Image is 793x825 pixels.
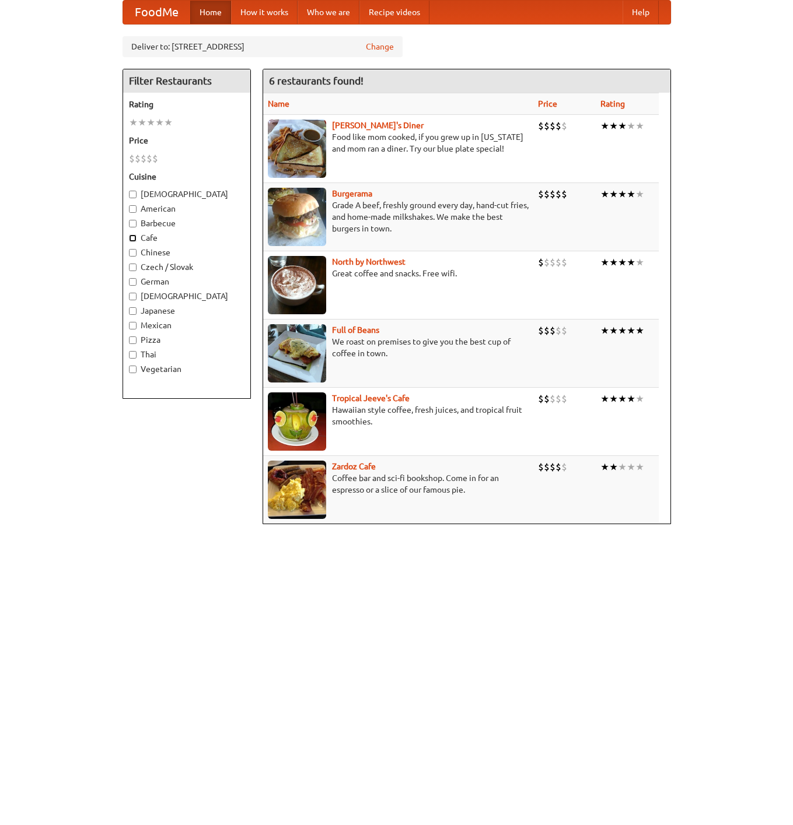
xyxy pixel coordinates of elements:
[627,256,635,269] li: ★
[231,1,298,24] a: How it works
[544,392,550,405] li: $
[268,188,326,246] img: burgerama.jpg
[600,461,609,473] li: ★
[268,404,529,427] p: Hawaiian style coffee, fresh juices, and tropical fruit smoothies.
[268,472,529,496] p: Coffee bar and sci-fi bookshop. Come in for an espresso or a slice of our famous pie.
[129,334,244,346] label: Pizza
[627,392,635,405] li: ★
[129,188,244,200] label: [DEMOGRAPHIC_DATA]
[538,256,544,269] li: $
[627,324,635,337] li: ★
[268,461,326,519] img: zardoz.jpg
[618,461,627,473] li: ★
[550,120,556,132] li: $
[190,1,231,24] a: Home
[635,461,644,473] li: ★
[556,256,561,269] li: $
[618,188,627,201] li: ★
[332,257,406,266] a: North by Northwest
[164,116,173,129] li: ★
[268,336,529,359] p: We roast on premises to give you the best cup of coffee in town.
[600,324,609,337] li: ★
[635,392,644,405] li: ★
[123,69,250,93] h4: Filter Restaurants
[556,392,561,405] li: $
[556,324,561,337] li: $
[129,293,137,300] input: [DEMOGRAPHIC_DATA]
[544,120,550,132] li: $
[332,394,410,403] a: Tropical Jeeve's Cafe
[550,324,556,337] li: $
[129,99,244,110] h5: Rating
[129,152,135,165] li: $
[129,261,244,273] label: Czech / Slovak
[600,120,609,132] li: ★
[268,199,529,234] p: Grade A beef, freshly ground every day, hand-cut fries, and home-made milkshakes. We make the bes...
[635,188,644,201] li: ★
[332,189,372,198] a: Burgerama
[268,120,326,178] img: sallys.jpg
[129,191,137,198] input: [DEMOGRAPHIC_DATA]
[618,120,627,132] li: ★
[544,188,550,201] li: $
[609,461,618,473] li: ★
[600,99,625,108] a: Rating
[129,232,244,244] label: Cafe
[627,461,635,473] li: ★
[538,392,544,405] li: $
[635,120,644,132] li: ★
[129,247,244,258] label: Chinese
[561,461,567,473] li: $
[298,1,359,24] a: Who we are
[155,116,164,129] li: ★
[544,256,550,269] li: $
[129,336,137,344] input: Pizza
[635,324,644,337] li: ★
[609,120,618,132] li: ★
[129,171,244,182] h5: Cuisine
[627,188,635,201] li: ★
[146,116,155,129] li: ★
[609,188,618,201] li: ★
[544,324,550,337] li: $
[359,1,429,24] a: Recipe videos
[129,276,244,287] label: German
[600,256,609,269] li: ★
[129,363,244,375] label: Vegetarian
[129,320,244,331] label: Mexican
[129,307,137,315] input: Japanese
[146,152,152,165] li: $
[538,461,544,473] li: $
[268,268,529,279] p: Great coffee and snacks. Free wifi.
[609,256,618,269] li: ★
[152,152,158,165] li: $
[544,461,550,473] li: $
[123,1,190,24] a: FoodMe
[366,41,394,52] a: Change
[129,290,244,302] label: [DEMOGRAPHIC_DATA]
[129,116,138,129] li: ★
[561,188,567,201] li: $
[623,1,659,24] a: Help
[129,217,244,229] label: Barbecue
[600,188,609,201] li: ★
[550,392,556,405] li: $
[332,325,379,335] a: Full of Beans
[141,152,146,165] li: $
[627,120,635,132] li: ★
[123,36,403,57] div: Deliver to: [STREET_ADDRESS]
[268,131,529,155] p: Food like mom cooked, if you grew up in [US_STATE] and mom ran a diner. Try our blue plate special!
[332,462,376,471] a: Zardoz Cafe
[129,249,137,257] input: Chinese
[556,188,561,201] li: $
[129,234,137,242] input: Cafe
[138,116,146,129] li: ★
[550,256,556,269] li: $
[550,461,556,473] li: $
[332,121,424,130] a: [PERSON_NAME]'s Diner
[269,75,364,86] ng-pluralize: 6 restaurants found!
